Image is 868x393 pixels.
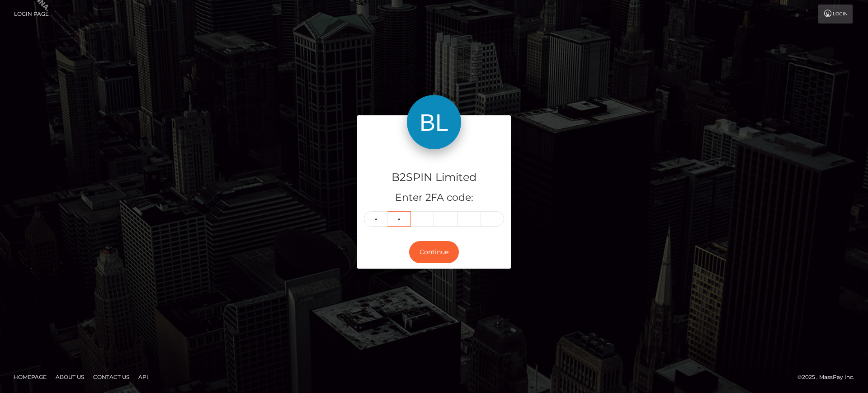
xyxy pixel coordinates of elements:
a: Homepage [10,370,50,384]
img: B2SPIN Limited [407,95,461,149]
a: Contact Us [90,370,133,384]
h5: Enter 2FA code: [364,191,504,205]
a: API [135,370,152,384]
a: Login Page [14,5,49,24]
button: Continue [409,241,459,263]
a: About Us [52,370,88,384]
div: © 2025 , MassPay Inc. [797,372,861,382]
a: Login [818,5,853,24]
h4: B2SPIN Limited [364,170,504,185]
